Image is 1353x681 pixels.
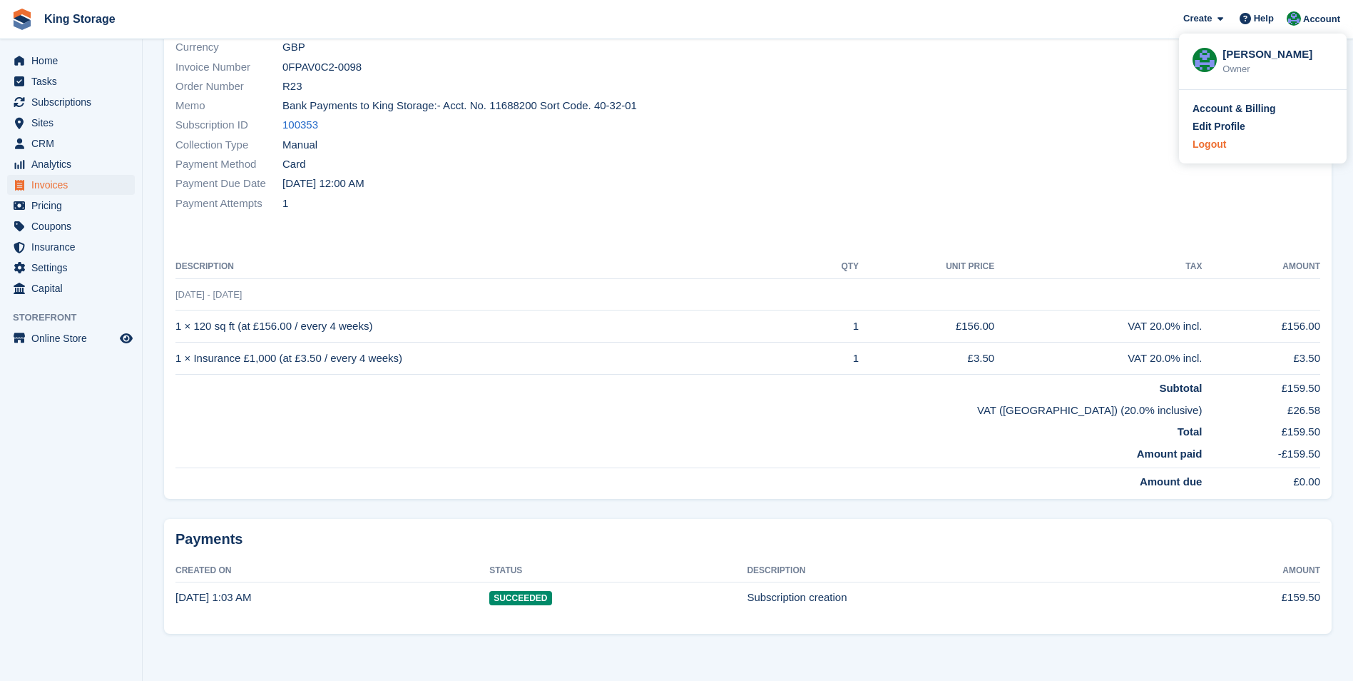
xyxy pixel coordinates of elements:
[1254,11,1274,26] span: Help
[1193,48,1217,72] img: John King
[175,39,282,56] span: Currency
[7,175,135,195] a: menu
[31,51,117,71] span: Home
[1287,11,1301,26] img: John King
[175,59,282,76] span: Invoice Number
[1202,468,1320,490] td: £0.00
[747,560,1160,582] th: Description
[1202,397,1320,419] td: £26.58
[31,175,117,195] span: Invoices
[175,98,282,114] span: Memo
[859,343,994,375] td: £3.50
[175,176,282,192] span: Payment Due Date
[1193,119,1245,134] div: Edit Profile
[1202,256,1320,278] th: Amount
[810,343,859,375] td: 1
[31,113,117,133] span: Sites
[31,258,117,278] span: Settings
[1160,560,1320,582] th: Amount
[282,137,317,153] span: Manual
[175,311,810,343] td: 1 × 120 sq ft (at £156.00 / every 4 weeks)
[31,196,117,216] span: Pricing
[1202,418,1320,440] td: £159.50
[489,560,747,582] th: Status
[13,311,142,325] span: Storefront
[7,258,135,278] a: menu
[31,216,117,236] span: Coupons
[994,350,1202,367] div: VAT 20.0% incl.
[31,133,117,153] span: CRM
[7,196,135,216] a: menu
[11,9,33,30] img: stora-icon-8386f47178a22dfd0bd8f6a31ec36ba5ce8667c1dd55bd0f319d3a0aa187defe.svg
[859,256,994,278] th: Unit Price
[1202,343,1320,375] td: £3.50
[175,591,251,603] time: 2025-08-08 00:03:41 UTC
[7,133,135,153] a: menu
[175,117,282,133] span: Subscription ID
[175,560,489,582] th: Created On
[175,530,1320,548] h2: Payments
[175,343,810,375] td: 1 × Insurance £1,000 (at £3.50 / every 4 weeks)
[7,216,135,236] a: menu
[859,311,994,343] td: £156.00
[175,289,242,300] span: [DATE] - [DATE]
[31,237,117,257] span: Insurance
[175,137,282,153] span: Collection Type
[31,278,117,298] span: Capital
[7,237,135,257] a: menu
[1222,62,1333,76] div: Owner
[175,79,282,95] span: Order Number
[282,176,364,192] time: 2025-08-08 23:00:00 UTC
[1193,119,1333,134] a: Edit Profile
[282,98,637,114] span: Bank Payments to King Storage:- Acct. No. 11688200 Sort Code. 40-32-01
[282,59,362,76] span: 0FPAV0C2-0098
[747,582,1160,613] td: Subscription creation
[1160,582,1320,613] td: £159.50
[175,397,1202,419] td: VAT ([GEOGRAPHIC_DATA]) (20.0% inclusive)
[994,256,1202,278] th: Tax
[1202,440,1320,468] td: -£159.50
[1222,46,1333,59] div: [PERSON_NAME]
[31,71,117,91] span: Tasks
[7,278,135,298] a: menu
[31,154,117,174] span: Analytics
[118,330,135,347] a: Preview store
[1140,475,1203,488] strong: Amount due
[994,318,1202,335] div: VAT 20.0% incl.
[810,256,859,278] th: QTY
[31,92,117,112] span: Subscriptions
[1202,375,1320,397] td: £159.50
[7,71,135,91] a: menu
[1193,101,1333,116] a: Account & Billing
[1159,382,1202,394] strong: Subtotal
[1183,11,1212,26] span: Create
[7,154,135,174] a: menu
[175,156,282,173] span: Payment Method
[7,51,135,71] a: menu
[7,113,135,133] a: menu
[7,328,135,348] a: menu
[1193,137,1226,152] div: Logout
[810,311,859,343] td: 1
[1303,12,1340,26] span: Account
[39,7,121,31] a: King Storage
[282,117,318,133] a: 100353
[1202,311,1320,343] td: £156.00
[1137,448,1203,460] strong: Amount paid
[282,156,306,173] span: Card
[282,196,288,212] span: 1
[1178,425,1203,438] strong: Total
[31,328,117,348] span: Online Store
[175,256,810,278] th: Description
[1193,137,1333,152] a: Logout
[1193,101,1276,116] div: Account & Billing
[282,39,305,56] span: GBP
[489,591,551,605] span: Succeeded
[175,196,282,212] span: Payment Attempts
[7,92,135,112] a: menu
[282,79,302,95] span: R23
